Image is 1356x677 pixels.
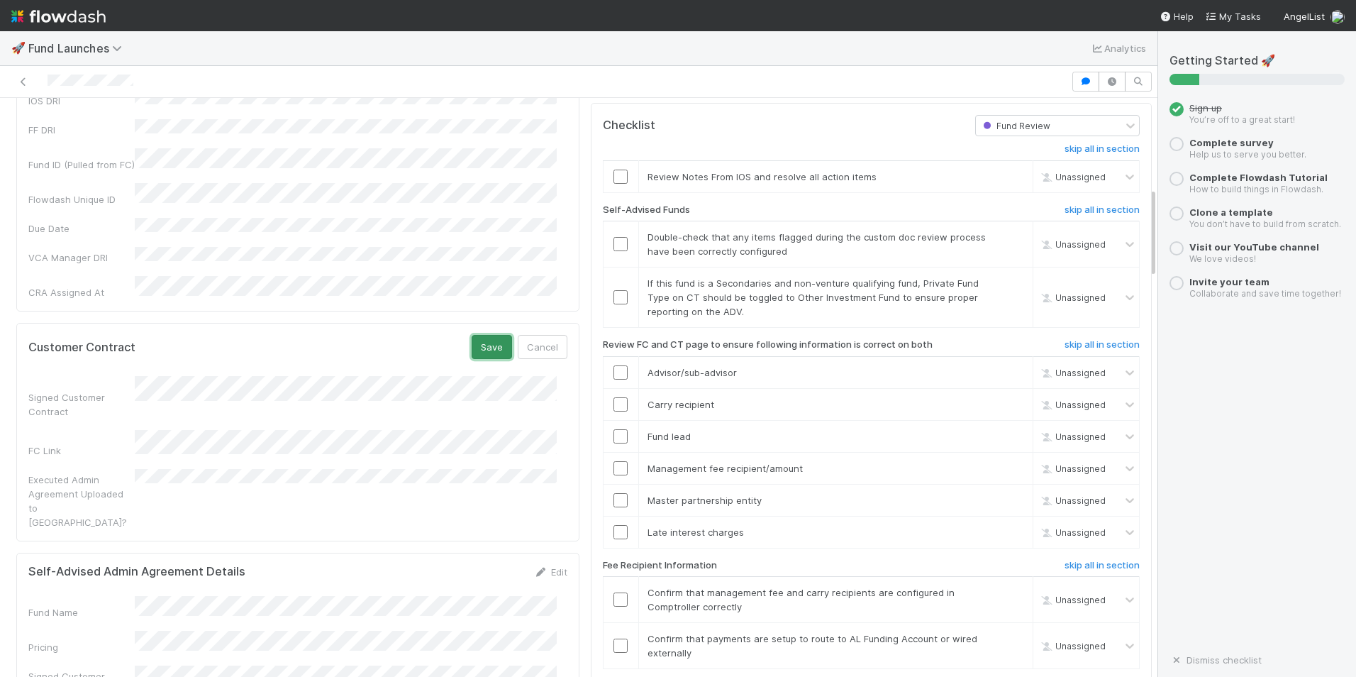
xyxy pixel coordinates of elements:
[648,587,955,612] span: Confirm that management fee and carry recipients are configured in Comptroller correctly
[28,285,135,299] div: CRA Assigned At
[534,566,567,578] a: Edit
[1189,102,1222,114] span: Sign up
[1065,204,1140,216] h6: skip all in section
[1205,11,1261,22] span: My Tasks
[28,251,135,265] div: VCA Manager DRI
[28,565,245,579] h5: Self-Advised Admin Agreement Details
[648,231,986,257] span: Double-check that any items flagged during the custom doc review process have been correctly conf...
[1189,253,1256,264] small: We love videos!
[1038,641,1106,651] span: Unassigned
[1065,560,1140,571] h6: skip all in section
[648,495,762,506] span: Master partnership entity
[1160,9,1194,23] div: Help
[1065,560,1140,577] a: skip all in section
[603,204,690,216] h6: Self-Advised Funds
[648,277,979,317] span: If this fund is a Secondaries and non-venture qualifying fund, Private Fund Type on CT should be ...
[1090,40,1146,57] a: Analytics
[980,121,1050,131] span: Fund Review
[1038,527,1106,538] span: Unassigned
[28,640,135,654] div: Pricing
[1038,400,1106,410] span: Unassigned
[603,560,717,571] h6: Fee Recipient Information
[28,192,135,207] div: Flowdash Unique ID
[1038,368,1106,378] span: Unassigned
[11,42,26,54] span: 🚀
[648,431,691,442] span: Fund lead
[28,473,135,529] div: Executed Admin Agreement Uploaded to [GEOGRAPHIC_DATA]?
[648,633,977,659] span: Confirm that payments are setup to route to AL Funding Account or wired externally
[1065,143,1140,160] a: skip all in section
[28,123,135,137] div: FF DRI
[1038,431,1106,442] span: Unassigned
[28,41,129,55] span: Fund Launches
[1065,339,1140,356] a: skip all in section
[1038,292,1106,303] span: Unassigned
[1038,463,1106,474] span: Unassigned
[1065,339,1140,351] h6: skip all in section
[1065,204,1140,221] a: skip all in section
[1205,9,1261,23] a: My Tasks
[1038,495,1106,506] span: Unassigned
[648,463,803,474] span: Management fee recipient/amount
[28,341,135,355] h5: Customer Contract
[1038,595,1106,605] span: Unassigned
[648,399,714,410] span: Carry recipient
[28,444,135,458] div: FC Link
[1189,149,1306,160] small: Help us to serve you better.
[1189,184,1323,194] small: How to build things in Flowdash.
[28,221,135,236] div: Due Date
[648,171,877,182] span: Review Notes From IOS and resolve all action items
[1284,11,1325,22] span: AngelList
[1038,239,1106,250] span: Unassigned
[1189,137,1274,148] a: Complete survey
[28,158,135,172] div: Fund ID (Pulled from FC)
[1189,207,1273,218] a: Clone a template
[1330,10,1345,24] img: avatar_7d33b4c2-6dd7-4bf3-9761-6f087fa0f5c6.png
[603,339,933,351] h6: Review FC and CT page to ensure following information is correct on both
[1189,241,1319,253] a: Visit our YouTube channel
[1189,172,1328,183] a: Complete Flowdash Tutorial
[1189,288,1341,299] small: Collaborate and save time together!
[1189,114,1295,125] small: You’re off to a great start!
[28,390,135,419] div: Signed Customer Contract
[1189,219,1341,229] small: You don’t have to build from scratch.
[648,527,744,538] span: Late interest charges
[603,119,655,133] h5: Checklist
[1169,654,1262,666] a: Dismiss checklist
[1038,171,1106,182] span: Unassigned
[1169,54,1345,68] h5: Getting Started 🚀
[1065,143,1140,155] h6: skip all in section
[518,335,567,359] button: Cancel
[1189,276,1269,287] a: Invite your team
[648,367,737,378] span: Advisor/sub-advisor
[28,94,135,108] div: IOS DRI
[28,605,135,620] div: Fund Name
[472,335,512,359] button: Save
[11,4,106,28] img: logo-inverted-e16ddd16eac7371096b0.svg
